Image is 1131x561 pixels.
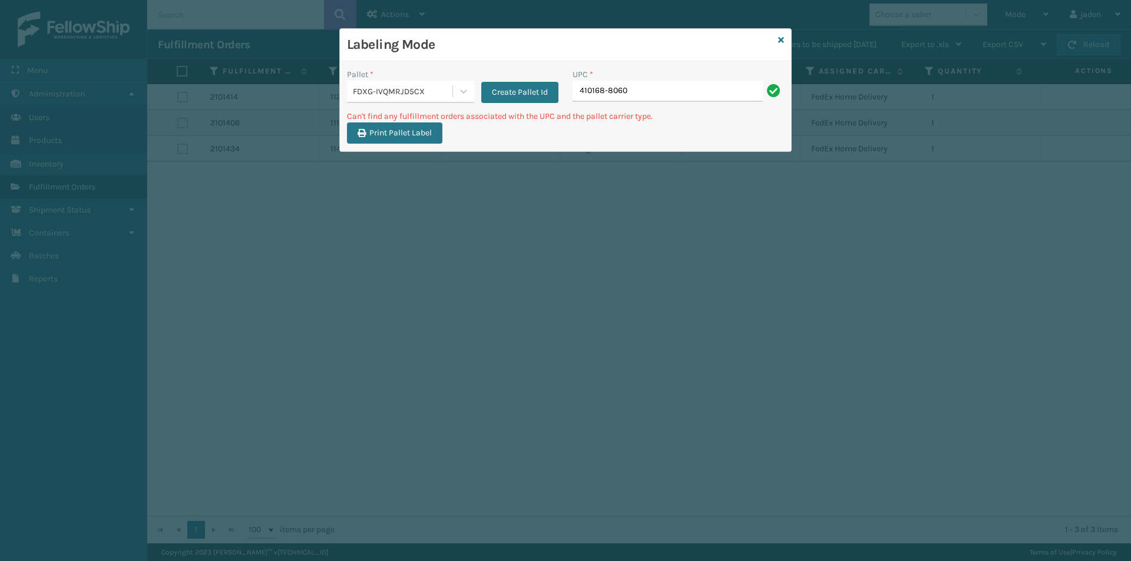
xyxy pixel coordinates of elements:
[481,82,558,103] button: Create Pallet Id
[353,85,454,98] div: FDXG-IVQMRJD5CX
[573,68,593,81] label: UPC
[347,110,784,122] p: Can't find any fulfillment orders associated with the UPC and the pallet carrier type.
[347,122,442,144] button: Print Pallet Label
[347,36,773,54] h3: Labeling Mode
[347,68,373,81] label: Pallet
